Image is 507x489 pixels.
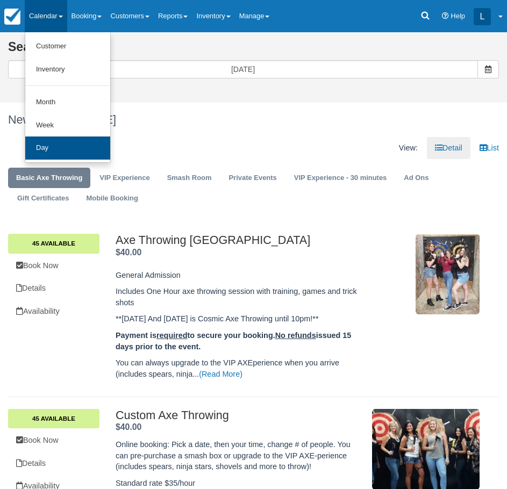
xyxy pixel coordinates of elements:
[78,188,146,209] a: Mobile Booking
[474,8,491,25] div: L
[4,9,20,25] img: checkfront-main-nav-mini-logo.png
[275,331,316,340] u: No refunds
[8,40,499,60] h2: Search
[25,136,110,160] a: Day
[116,234,359,247] h2: Axe Throwing [GEOGRAPHIC_DATA]
[156,331,188,340] u: required
[116,313,359,325] p: **[DATE] And [DATE] is Cosmic Axe Throwing until 10pm!**
[116,248,141,257] strong: Price: $40
[116,422,141,432] strong: Price: $40
[8,429,99,451] a: Book Now
[116,439,359,472] p: Online booking: Pick a date, then your time, change # of people. You can pre-purchase a smash box...
[159,168,220,189] a: Smash Room
[25,91,110,114] a: Month
[116,286,359,308] p: Includes One Hour axe throwing session with training, games and trick shots
[220,168,284,189] a: Private Events
[9,188,77,209] a: Gift Certificates
[199,370,242,378] a: (Read More)
[396,168,437,189] a: Ad Ons
[91,168,158,189] a: VIP Experience
[391,137,426,159] li: View:
[116,478,359,489] p: Standard rate $35/hour
[472,137,507,159] a: List
[25,58,110,81] a: Inventory
[8,452,99,474] a: Details
[116,270,359,281] p: General Admission
[416,234,480,314] img: M2-3
[427,137,470,159] a: Detail
[286,168,395,189] a: VIP Experience - 30 minutes
[116,409,359,422] h2: Custom Axe Throwing
[116,248,141,257] span: $40.00
[8,300,99,322] a: Availability
[8,255,99,277] a: Book Now
[8,168,90,189] a: Basic Axe Throwing
[451,12,465,20] span: Help
[8,113,499,126] h1: New Booking:
[25,35,110,58] a: Customer
[25,32,111,163] ul: Calendar
[442,13,449,20] i: Help
[25,114,110,137] a: Week
[116,357,359,379] p: You can always upgrade to the VIP AXEperience when you arrive (includes spears, ninja...
[8,409,99,428] a: 45 Available
[8,234,99,253] a: 45 Available
[8,277,99,299] a: Details
[116,331,351,351] strong: Payment is to secure your booking. issued 15 days prior to the event.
